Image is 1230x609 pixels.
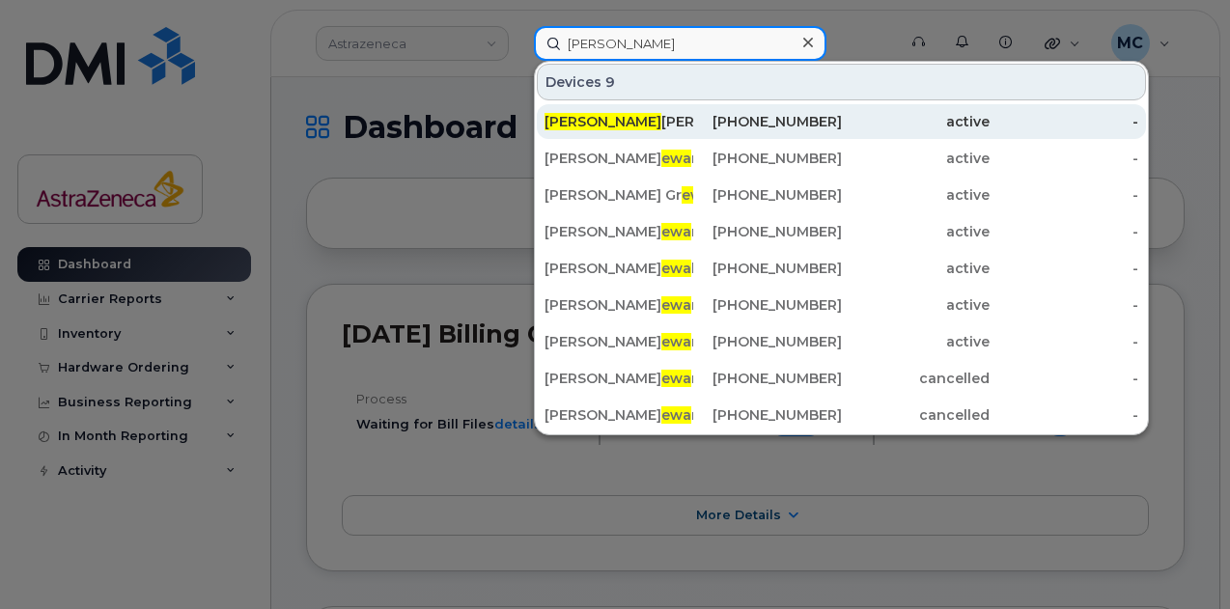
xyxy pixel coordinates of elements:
div: - [990,369,1138,388]
div: - [990,259,1138,278]
span: ewa [661,406,691,424]
div: [PERSON_NAME] [545,112,693,131]
span: ewa [661,260,691,277]
a: [PERSON_NAME][PERSON_NAME][PHONE_NUMBER]active- [537,104,1146,139]
div: active [842,112,991,131]
div: - [990,185,1138,205]
a: [PERSON_NAME]ewal[PHONE_NUMBER]active- [537,251,1146,286]
a: [PERSON_NAME]ewart[PHONE_NUMBER]cancelled- [537,361,1146,396]
div: cancelled [842,369,991,388]
div: [PHONE_NUMBER] [693,405,842,425]
div: [PHONE_NUMBER] [693,369,842,388]
div: - [990,295,1138,315]
div: [PERSON_NAME] Gr l [545,185,693,205]
div: [PHONE_NUMBER] [693,222,842,241]
span: ewa [661,223,691,240]
a: [PERSON_NAME]ewart[PHONE_NUMBER]cancelled- [537,398,1146,432]
div: [PERSON_NAME] rt [545,222,693,241]
div: active [842,149,991,168]
span: ewa [682,186,712,204]
div: - [990,149,1138,168]
div: [PHONE_NUMBER] [693,295,842,315]
div: active [842,222,991,241]
div: [PHONE_NUMBER] [693,259,842,278]
div: active [842,259,991,278]
div: - [990,222,1138,241]
div: active [842,185,991,205]
a: [PERSON_NAME]ewart[PHONE_NUMBER]active- [537,141,1146,176]
div: [PHONE_NUMBER] [693,185,842,205]
div: [PERSON_NAME] rt [545,149,693,168]
span: ewa [661,150,691,167]
div: Devices [537,64,1146,100]
div: active [842,332,991,351]
div: [PERSON_NAME] rt [545,295,693,315]
div: [PHONE_NUMBER] [693,149,842,168]
div: - [990,112,1138,131]
a: [PERSON_NAME]ewart[PHONE_NUMBER]active- [537,324,1146,359]
span: [PERSON_NAME] [545,113,661,130]
a: [PERSON_NAME] Grewal[PHONE_NUMBER]active- [537,178,1146,212]
div: [PERSON_NAME] rt [545,332,693,351]
div: - [990,332,1138,351]
span: ewa [661,370,691,387]
div: [PERSON_NAME] rt [545,405,693,425]
span: 9 [605,72,615,92]
span: ewa [661,296,691,314]
span: ewa [661,333,691,350]
div: - [990,405,1138,425]
a: [PERSON_NAME]ewart[PHONE_NUMBER]active- [537,288,1146,322]
div: [PERSON_NAME] l [545,259,693,278]
div: active [842,295,991,315]
div: [PHONE_NUMBER] [693,332,842,351]
div: [PHONE_NUMBER] [693,112,842,131]
div: [PERSON_NAME] rt [545,369,693,388]
a: [PERSON_NAME]ewart[PHONE_NUMBER]active- [537,214,1146,249]
div: cancelled [842,405,991,425]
